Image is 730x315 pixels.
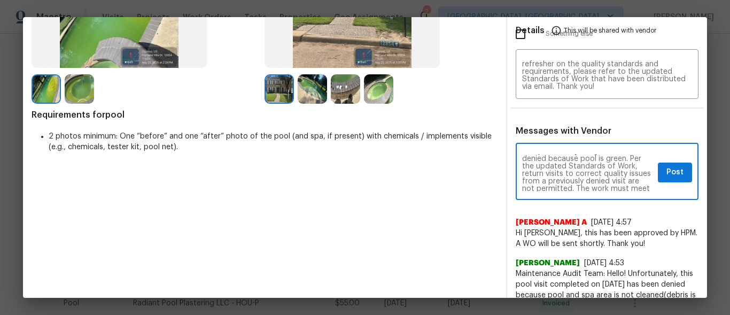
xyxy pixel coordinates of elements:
span: [PERSON_NAME] A [516,217,587,228]
span: Requirements for pool [32,110,498,120]
span: Post [666,166,684,179]
span: This will be shared with vendor [564,17,656,43]
span: [DATE] 4:53 [584,259,624,267]
textarea: Maintenance Audit Team: Hello! Unfortunately, this pool visit completed on [DATE] has been denied... [522,154,654,191]
span: [DATE] 4:57 [591,219,632,226]
li: 2 photos minimum: One “before” and one “after” photo of the pool (and spa, if present) with chemi... [49,131,498,152]
button: Post [658,163,692,182]
span: Messages with Vendor [516,127,611,135]
textarea: Maintenance Audit Team: Hello! Unfortunately, this pool visit completed on [DATE] has been denied... [522,60,692,90]
span: Hi [PERSON_NAME], this has been approved by HPM. A WO will be sent shortly. Thank you! [516,228,698,249]
span: [PERSON_NAME] [516,258,580,268]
